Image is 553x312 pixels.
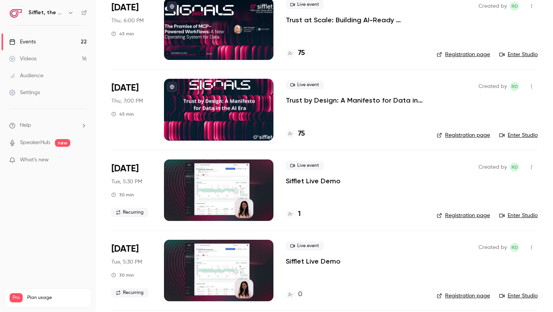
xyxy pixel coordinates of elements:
[20,156,49,164] span: What's new
[286,289,302,300] a: 0
[55,139,70,147] span: new
[111,79,152,140] div: Nov 20 Thu, 7:00 PM (Europe/Paris)
[9,38,36,46] div: Events
[512,163,518,172] span: RD
[286,257,341,266] a: Sifflet Live Demo
[478,243,507,252] span: Created by
[9,121,87,129] li: help-dropdown-opener
[111,288,148,297] span: Recurring
[78,157,87,164] iframe: Noticeable Trigger
[286,80,324,90] span: Live event
[20,139,50,147] a: SpeakerHub
[499,212,538,219] a: Enter Studio
[478,82,507,91] span: Created by
[111,97,143,105] span: Thu, 7:00 PM
[286,176,341,186] a: Sifflet Live Demo
[111,111,134,117] div: 45 min
[28,9,65,17] h6: Sifflet, the AI-augmented data observability platform built for data teams with business users in...
[111,240,152,301] div: Dec 16 Tue, 5:30 PM (Europe/Paris)
[512,82,518,91] span: RD
[286,129,305,139] a: 75
[111,31,134,37] div: 45 min
[437,212,490,219] a: Registration page
[111,208,148,217] span: Recurring
[510,2,519,11] span: Romain Doutriaux
[20,121,31,129] span: Help
[437,292,490,300] a: Registration page
[9,55,36,63] div: Videos
[478,163,507,172] span: Created by
[286,209,301,219] a: 1
[111,243,139,255] span: [DATE]
[111,192,134,198] div: 30 min
[298,129,305,139] h4: 75
[111,272,134,278] div: 30 min
[10,7,22,19] img: Sifflet, the AI-augmented data observability platform built for data teams with business users in...
[10,293,23,302] span: Pro
[27,295,86,301] span: Plan usage
[512,2,518,11] span: RD
[111,258,142,266] span: Tue, 5:30 PM
[437,51,490,58] a: Registration page
[111,2,139,14] span: [DATE]
[499,131,538,139] a: Enter Studio
[286,96,424,105] a: Trust by Design: A Manifesto for Data in the AI Era
[111,17,144,25] span: Thu, 6:00 PM
[286,161,324,170] span: Live event
[111,178,142,186] span: Tue, 5:30 PM
[510,243,519,252] span: Romain Doutriaux
[111,159,152,221] div: Dec 2 Tue, 5:30 PM (Europe/Paris)
[111,82,139,94] span: [DATE]
[499,292,538,300] a: Enter Studio
[9,89,40,96] div: Settings
[298,289,302,300] h4: 0
[298,209,301,219] h4: 1
[9,72,43,80] div: Audience
[286,15,424,25] a: Trust at Scale: Building AI-Ready Platforms in the Cloud Era
[298,48,305,58] h4: 75
[499,51,538,58] a: Enter Studio
[111,163,139,175] span: [DATE]
[512,243,518,252] span: RD
[478,2,507,11] span: Created by
[510,163,519,172] span: Romain Doutriaux
[510,82,519,91] span: Romain Doutriaux
[286,48,305,58] a: 75
[286,241,324,251] span: Live event
[437,131,490,139] a: Registration page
